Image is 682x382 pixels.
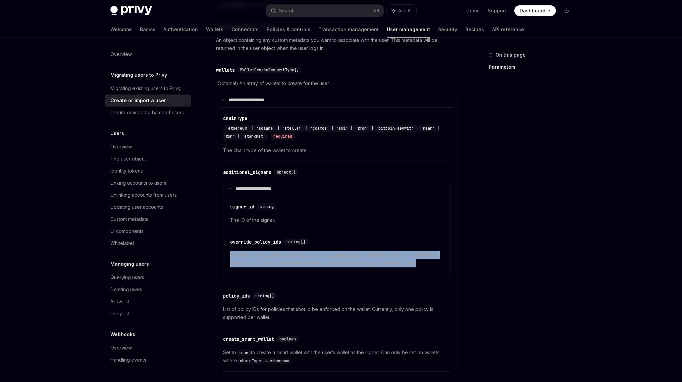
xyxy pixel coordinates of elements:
div: wallets [216,67,235,73]
span: (Optional) An array of wallets to create for the user. [216,79,458,87]
span: 'ethereum' | 'solana' | 'stellar' | 'cosmos' | 'sui' | 'tron' | 'bitcoin-segwit' | 'near' | 'ton'... [223,126,439,139]
a: Support [488,7,506,14]
h5: Users [110,129,124,137]
a: Migrating existing users to Privy [105,82,191,94]
a: Dashboard [514,5,556,16]
span: List of policy IDs for policies that should be enforced on the wallet. Currently, only one policy... [223,305,451,321]
code: true [236,349,251,356]
span: WalletCreateRequestType[] [240,67,299,73]
a: Overview [105,342,191,354]
span: string[] [286,239,305,245]
div: required [271,133,295,140]
span: The array of policy IDs that will be applied to wallet requests. If specified, this will override... [230,251,444,267]
div: Migrating existing users to Privy [110,84,181,92]
a: Transaction management [318,21,379,38]
div: Custom metadata [110,215,149,223]
span: boolean [279,336,296,342]
a: Custom metadata [105,213,191,225]
span: Ask AI [398,7,412,14]
div: The user object [110,155,146,163]
a: Querying users [105,271,191,283]
div: Create or import a user [110,97,166,105]
a: Wallets [206,21,223,38]
h5: Managing users [110,260,149,268]
a: Linking accounts to users [105,177,191,189]
span: Set to to create a smart wallet with the user’s wallet as the signer. Can only be set on wallets ... [223,348,451,365]
a: Demo [466,7,480,14]
div: Updating user accounts [110,203,163,211]
div: signer_id [230,203,254,210]
span: string [260,204,274,209]
span: object[] [277,170,296,175]
a: Create or import a batch of users [105,107,191,119]
span: string[] [255,293,274,299]
a: Create or import a user [105,94,191,107]
a: Updating user accounts [105,201,191,213]
a: Whitelabel [105,237,191,249]
div: override_policy_ids [230,239,281,245]
button: Ask AI [387,5,416,17]
div: Whitelabel [110,239,134,247]
div: Overview [110,143,132,151]
a: API reference [492,21,524,38]
div: Search... [279,7,298,15]
span: On this page [495,51,526,59]
span: The chain type of the wallet to create. [223,146,451,154]
div: Deny list [110,310,129,318]
a: Deny list [105,308,191,320]
span: Dashboard [520,7,545,14]
div: UI components [110,227,144,235]
div: Overview [110,344,132,352]
a: Unlinking accounts from users [105,189,191,201]
span: An object containing any custom metadata you want to associate with the user. This metadata will ... [216,36,458,52]
a: Security [438,21,457,38]
a: User management [387,21,430,38]
h5: Migrating users to Privy [110,71,167,79]
div: create_smart_wallet [223,336,274,342]
a: Overview [105,48,191,60]
a: The user object [105,153,191,165]
div: Querying users [110,273,144,281]
div: additional_signers [223,169,271,176]
a: Allow list [105,296,191,308]
div: Deleting users [110,285,142,294]
div: Create or import a batch of users [110,109,184,117]
h5: Webhooks [110,330,135,338]
a: Overview [105,141,191,153]
a: Welcome [110,21,132,38]
span: The ID of the signer. [230,216,444,224]
a: Handling events [105,354,191,366]
div: chainType [223,115,247,122]
span: ⌘ K [372,8,379,13]
button: Toggle dark mode [561,5,572,16]
a: Connectors [231,21,259,38]
div: Linking accounts to users [110,179,166,187]
a: Policies & controls [267,21,310,38]
code: chainType [237,358,264,364]
a: Identity tokens [105,165,191,177]
a: Authentication [163,21,198,38]
a: Deleting users [105,283,191,296]
code: ethereum [267,358,291,364]
a: UI components [105,225,191,237]
div: Overview [110,50,132,58]
button: Search...⌘K [266,5,383,17]
div: Unlinking accounts from users [110,191,177,199]
div: policy_ids [223,293,250,299]
a: Parameters [489,62,577,72]
a: Basics [140,21,155,38]
img: dark logo [110,6,152,15]
a: Recipes [465,21,484,38]
div: Identity tokens [110,167,143,175]
div: Allow list [110,298,129,306]
div: Handling events [110,356,146,364]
